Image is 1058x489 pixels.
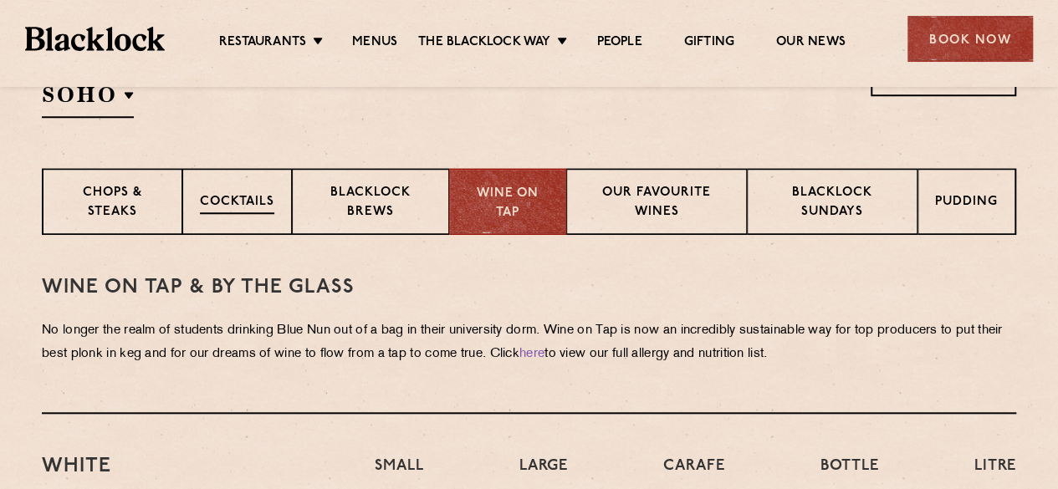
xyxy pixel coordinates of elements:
[764,184,900,223] p: Blacklock Sundays
[60,184,165,223] p: Chops & Steaks
[200,193,274,214] p: Cocktails
[935,193,998,214] p: Pudding
[776,34,846,53] a: Our News
[596,34,641,53] a: People
[519,348,544,360] a: here
[418,34,550,53] a: The Blacklock Way
[684,34,734,53] a: Gifting
[42,277,1016,298] h3: WINE on tap & by the glass
[467,185,549,222] p: Wine on Tap
[309,184,432,223] p: Blacklock Brews
[907,16,1033,62] div: Book Now
[219,34,306,53] a: Restaurants
[42,456,350,477] h3: White
[584,184,728,223] p: Our favourite wines
[42,80,134,118] h2: SOHO
[352,34,397,53] a: Menus
[25,27,165,50] img: BL_Textured_Logo-footer-cropped.svg
[42,319,1016,366] p: No longer the realm of students drinking Blue Nun out of a bag in their university dorm. Wine on ...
